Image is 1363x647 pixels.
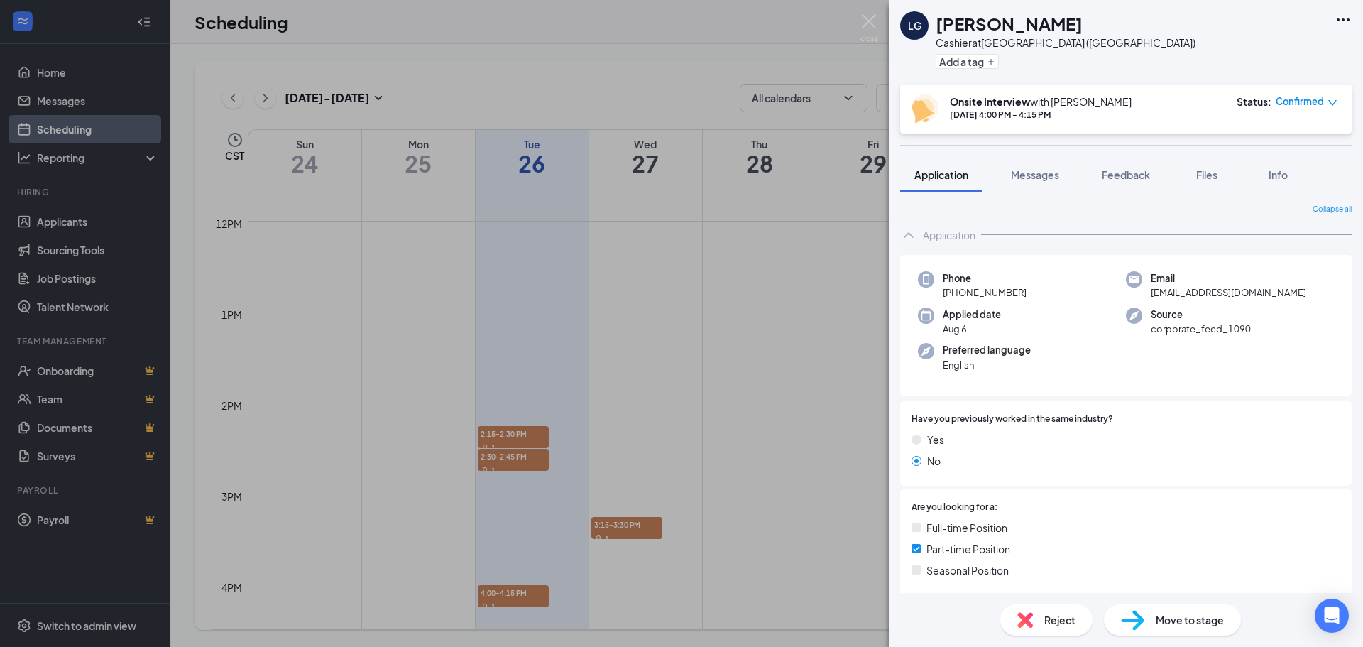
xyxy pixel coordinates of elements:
[927,432,944,447] span: Yes
[912,413,1113,426] span: Have you previously worked in the same industry?
[1151,271,1306,286] span: Email
[1196,168,1217,181] span: Files
[908,18,921,33] div: LG
[1315,599,1349,633] div: Open Intercom Messenger
[1276,94,1324,109] span: Confirmed
[1156,612,1224,628] span: Move to stage
[943,286,1027,300] span: [PHONE_NUMBER]
[943,308,1001,322] span: Applied date
[1151,308,1251,322] span: Source
[1237,94,1271,109] div: Status :
[950,94,1132,109] div: with [PERSON_NAME]
[923,228,975,242] div: Application
[1151,322,1251,336] span: corporate_feed_1090
[950,95,1030,108] b: Onsite Interview
[926,520,1007,535] span: Full-time Position
[914,168,968,181] span: Application
[926,541,1010,557] span: Part-time Position
[912,501,997,514] span: Are you looking for a:
[943,358,1031,372] span: English
[1313,204,1352,215] span: Collapse all
[1151,286,1306,300] span: [EMAIL_ADDRESS][DOMAIN_NAME]
[987,58,995,66] svg: Plus
[936,36,1195,50] div: Cashier at [GEOGRAPHIC_DATA] ([GEOGRAPHIC_DATA])
[1335,11,1352,28] svg: Ellipses
[943,271,1027,286] span: Phone
[900,227,917,244] svg: ChevronUp
[1328,98,1337,108] span: down
[926,562,1009,578] span: Seasonal Position
[1269,168,1288,181] span: Info
[927,453,941,469] span: No
[1102,168,1150,181] span: Feedback
[943,322,1001,336] span: Aug 6
[943,343,1031,357] span: Preferred language
[1011,168,1059,181] span: Messages
[936,54,999,69] button: PlusAdd a tag
[936,11,1083,36] h1: [PERSON_NAME]
[1044,612,1075,628] span: Reject
[950,109,1132,121] div: [DATE] 4:00 PM - 4:15 PM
